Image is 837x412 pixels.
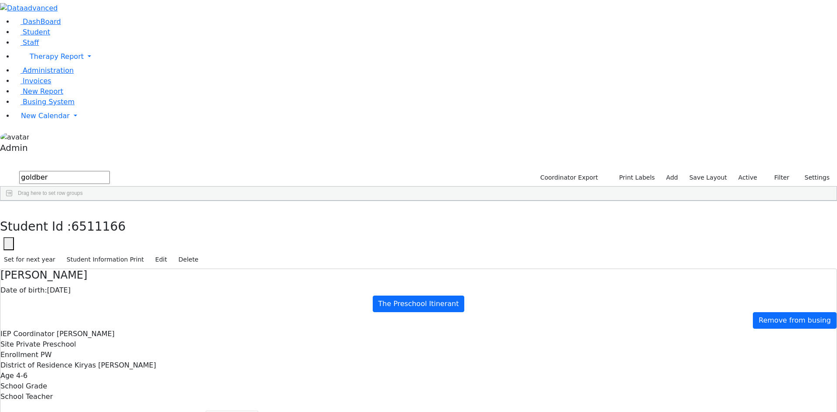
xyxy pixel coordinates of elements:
[23,38,39,47] span: Staff
[30,52,84,61] span: Therapy Report
[0,381,47,392] label: School Grade
[763,171,793,184] button: Filter
[23,77,51,85] span: Invoices
[534,171,602,184] button: Coordinator Export
[0,285,837,296] div: [DATE]
[0,285,47,296] label: Date of birth:
[23,28,50,36] span: Student
[0,329,54,339] label: IEP Coordinator
[14,77,51,85] a: Invoices
[609,171,659,184] button: Print Labels
[793,171,834,184] button: Settings
[0,339,14,350] label: Site
[753,312,837,329] a: Remove from busing
[14,87,63,95] a: New Report
[14,38,39,47] a: Staff
[151,253,171,266] button: Edit
[71,219,126,234] span: 6511166
[0,371,14,381] label: Age
[662,171,682,184] a: Add
[14,107,837,125] a: New Calendar
[21,112,70,120] span: New Calendar
[759,316,831,324] span: Remove from busing
[0,269,837,282] h4: [PERSON_NAME]
[14,17,61,26] a: DashBoard
[23,98,75,106] span: Busing System
[18,190,83,196] span: Drag here to set row groups
[57,330,115,338] span: [PERSON_NAME]
[0,360,72,371] label: District of Residence
[735,171,761,184] label: Active
[373,296,465,312] a: The Preschool Itinerant
[16,371,27,380] span: 4-6
[23,66,74,75] span: Administration
[174,253,202,266] button: Delete
[14,48,837,65] a: Therapy Report
[14,66,74,75] a: Administration
[41,351,51,359] span: PW
[19,171,110,184] input: Search
[23,17,61,26] span: DashBoard
[0,392,53,402] label: School Teacher
[14,28,50,36] a: Student
[75,361,156,369] span: Kiryas [PERSON_NAME]
[14,98,75,106] a: Busing System
[0,350,38,360] label: Enrollment
[16,340,76,348] span: Private Preschool
[685,171,731,184] button: Save Layout
[63,253,148,266] button: Student Information Print
[23,87,63,95] span: New Report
